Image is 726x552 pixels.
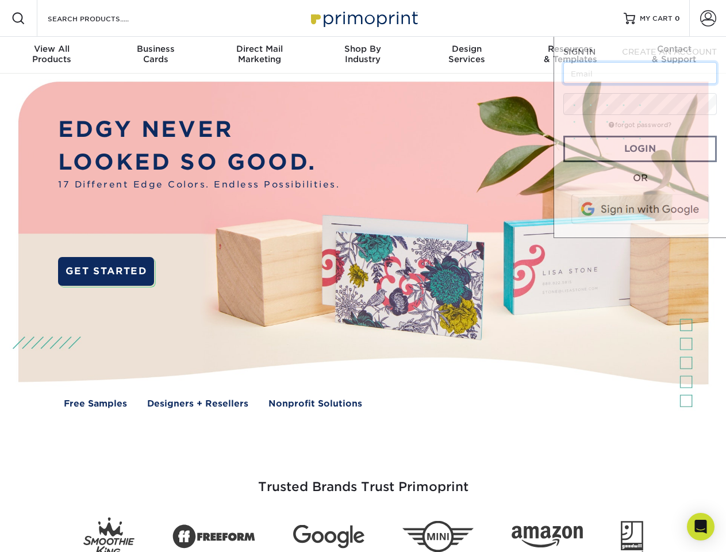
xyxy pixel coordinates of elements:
[518,44,622,54] span: Resources
[311,44,414,64] div: Industry
[47,11,159,25] input: SEARCH PRODUCTS.....
[103,44,207,64] div: Cards
[58,146,340,179] p: LOOKED SO GOOD.
[293,525,364,549] img: Google
[64,397,127,411] a: Free Samples
[563,62,717,84] input: Email
[208,44,311,64] div: Marketing
[415,44,518,54] span: Design
[58,113,340,146] p: EDGY NEVER
[518,37,622,74] a: Resources& Templates
[103,37,207,74] a: BusinessCards
[415,44,518,64] div: Services
[208,37,311,74] a: Direct MailMarketing
[621,521,643,552] img: Goodwill
[306,6,421,30] img: Primoprint
[622,47,717,56] span: CREATE AN ACCOUNT
[675,14,680,22] span: 0
[311,37,414,74] a: Shop ByIndustry
[58,257,154,286] a: GET STARTED
[687,513,715,540] div: Open Intercom Messenger
[563,171,717,185] div: OR
[208,44,311,54] span: Direct Mail
[640,14,673,24] span: MY CART
[518,44,622,64] div: & Templates
[103,44,207,54] span: Business
[311,44,414,54] span: Shop By
[512,526,583,548] img: Amazon
[563,136,717,162] a: Login
[415,37,518,74] a: DesignServices
[58,178,340,191] span: 17 Different Edge Colors. Endless Possibilities.
[563,47,596,56] span: SIGN IN
[3,517,98,548] iframe: Google Customer Reviews
[609,121,671,129] a: forgot password?
[147,397,248,411] a: Designers + Resellers
[268,397,362,411] a: Nonprofit Solutions
[27,452,700,508] h3: Trusted Brands Trust Primoprint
